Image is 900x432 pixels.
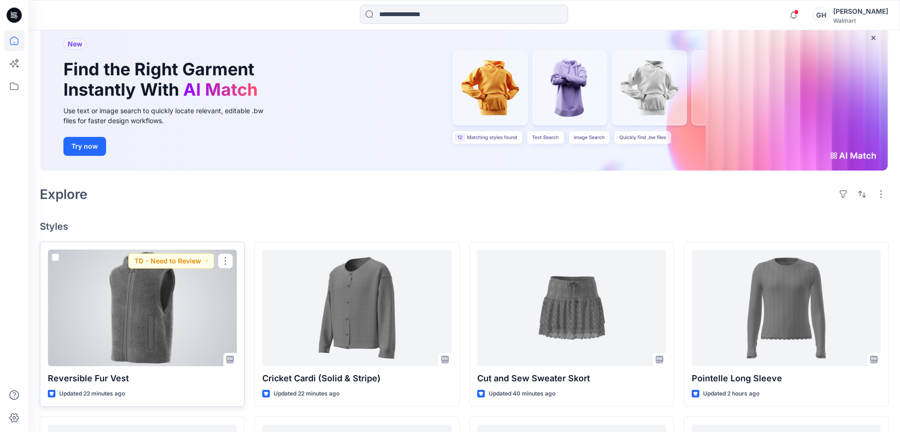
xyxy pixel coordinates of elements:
[274,389,339,399] p: Updated 22 minutes ago
[833,17,888,24] div: Walmart
[40,187,88,202] h2: Explore
[48,372,237,385] p: Reversible Fur Vest
[833,6,888,17] div: [PERSON_NAME]
[262,250,451,366] a: Cricket Cardi (Solid & Stripe)
[703,389,759,399] p: Updated 2 hours ago
[183,79,258,100] span: AI Match
[63,59,262,100] h1: Find the Right Garment Instantly With
[477,250,666,366] a: Cut and Sew Sweater Skort
[63,137,106,156] button: Try now
[63,106,276,126] div: Use text or image search to quickly locate relevant, editable .bw files for faster design workflows.
[40,221,889,232] h4: Styles
[692,250,881,366] a: Pointelle Long Sleeve
[692,372,881,385] p: Pointelle Long Sleeve
[48,250,237,366] a: Reversible Fur Vest
[812,7,829,24] div: GH
[489,389,555,399] p: Updated 40 minutes ago
[262,372,451,385] p: Cricket Cardi (Solid & Stripe)
[59,389,125,399] p: Updated 22 minutes ago
[477,372,666,385] p: Cut and Sew Sweater Skort
[68,38,82,50] span: New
